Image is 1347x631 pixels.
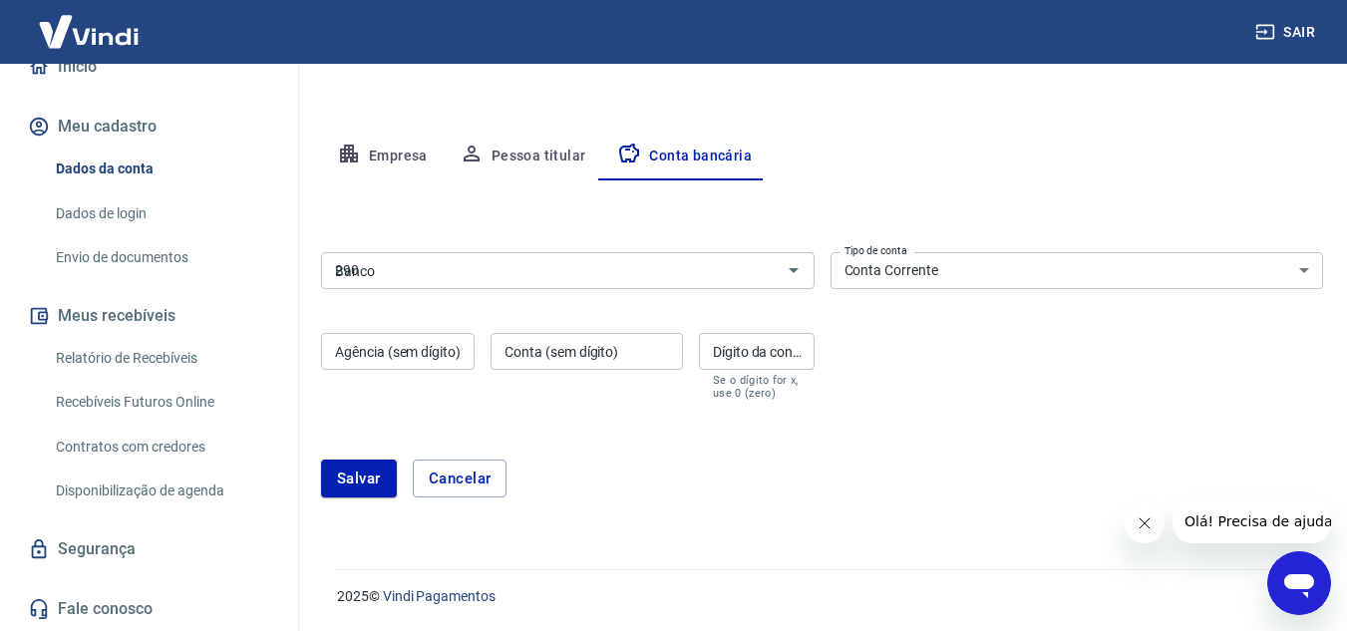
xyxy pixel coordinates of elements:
[24,45,274,89] a: Início
[713,374,801,400] p: Se o dígito for x, use 0 (zero)
[413,460,507,497] button: Cancelar
[321,460,397,497] button: Salvar
[337,586,1299,607] p: 2025 ©
[24,527,274,571] a: Segurança
[383,588,496,604] a: Vindi Pagamentos
[780,256,808,284] button: Abrir
[844,243,907,258] label: Tipo de conta
[48,193,274,234] a: Dados de login
[48,471,274,511] a: Disponibilização de agenda
[48,237,274,278] a: Envio de documentos
[24,294,274,338] button: Meus recebíveis
[1125,503,1165,543] iframe: Fechar mensagem
[24,1,154,62] img: Vindi
[1173,499,1331,543] iframe: Mensagem da empresa
[48,338,274,379] a: Relatório de Recebíveis
[48,149,274,189] a: Dados da conta
[24,587,274,631] a: Fale conosco
[1267,551,1331,615] iframe: Botão para abrir a janela de mensagens
[601,133,768,180] button: Conta bancária
[24,105,274,149] button: Meu cadastro
[321,133,444,180] button: Empresa
[1251,14,1323,51] button: Sair
[48,427,274,468] a: Contratos com credores
[48,382,274,423] a: Recebíveis Futuros Online
[12,14,168,30] span: Olá! Precisa de ajuda?
[444,133,602,180] button: Pessoa titular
